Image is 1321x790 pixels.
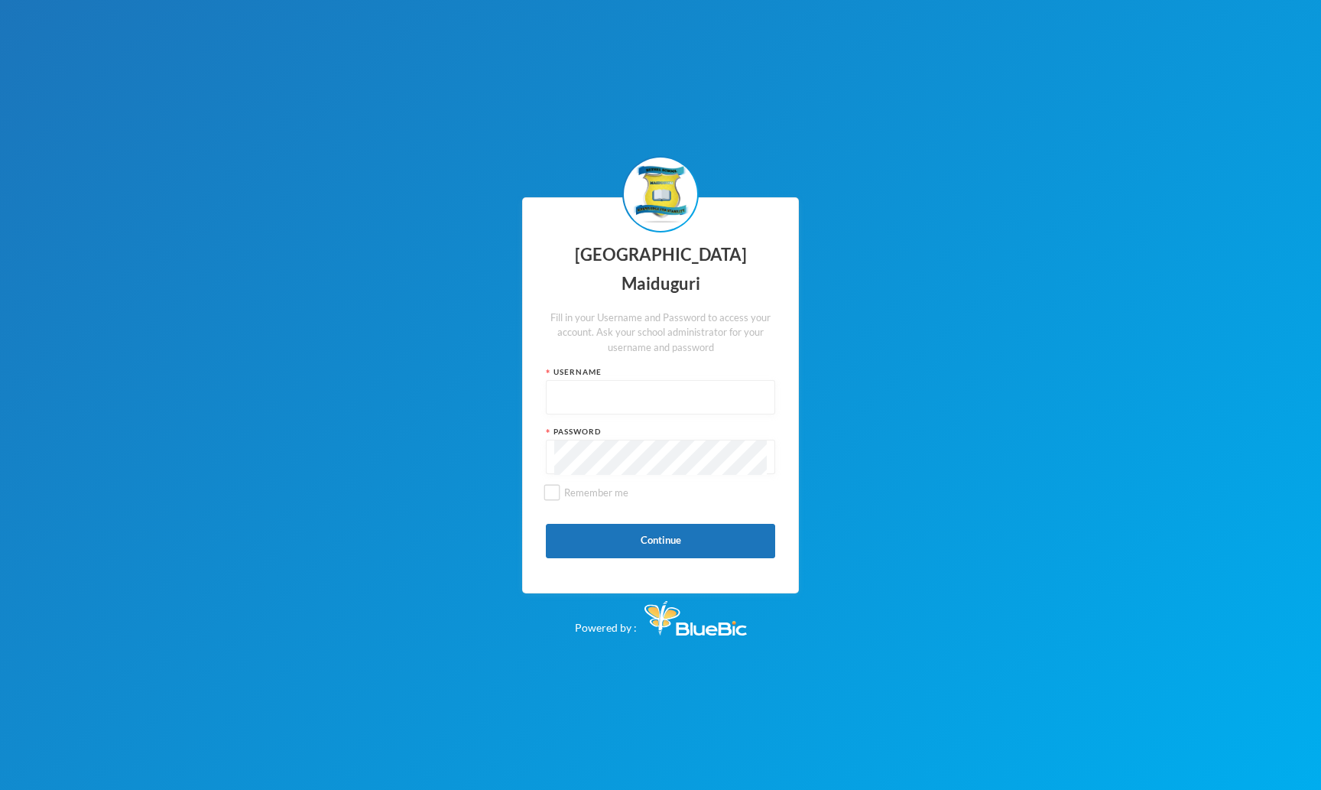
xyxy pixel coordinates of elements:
[546,240,775,299] div: [GEOGRAPHIC_DATA] Maiduguri
[546,366,775,378] div: Username
[558,486,635,499] span: Remember me
[546,310,775,356] div: Fill in your Username and Password to access your account. Ask your school administrator for your...
[546,426,775,437] div: Password
[575,593,747,636] div: Powered by :
[644,601,747,636] img: Bluebic
[546,524,775,558] button: Continue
